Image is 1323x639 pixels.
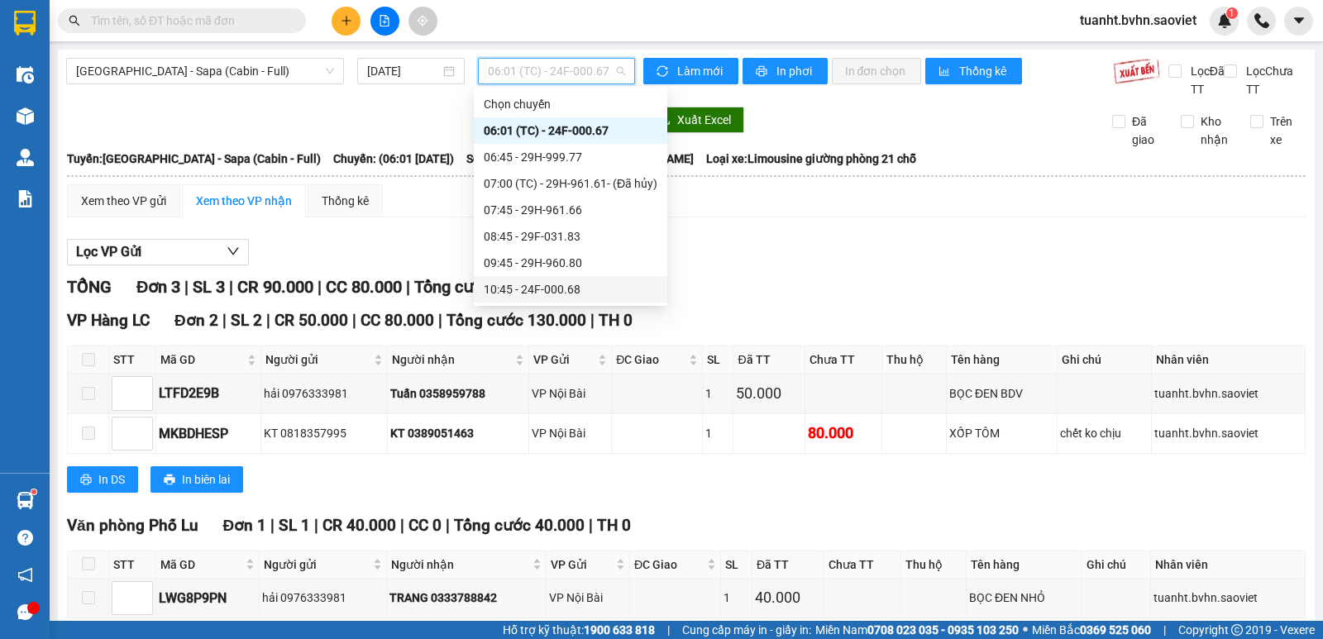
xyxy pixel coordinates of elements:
div: 07:00 (TC) - 29H-961.61 - (Đã hủy) [484,174,657,193]
span: printer [80,474,92,487]
span: | [314,516,318,535]
div: KT 0389051463 [390,424,526,442]
button: printerIn biên lai [150,466,243,493]
span: | [352,311,356,330]
span: Đơn 3 [136,277,180,297]
span: CR 40.000 [322,516,396,535]
span: tuanht.bvhn.saoviet [1067,10,1210,31]
div: 06:01 (TC) - 24F-000.67 [484,122,657,140]
span: CC 80.000 [361,311,434,330]
span: sync [657,65,671,79]
div: tuanht.bvhn.saoviet [1153,589,1302,607]
span: ĐC Giao [634,556,704,574]
span: 06:01 (TC) - 24F-000.67 [488,59,624,83]
div: XỐP TÔM [949,424,1055,442]
th: SL [703,346,734,374]
span: | [438,311,442,330]
span: question-circle [17,530,33,546]
div: tuanht.bvhn.saoviet [1154,424,1302,442]
span: CC 0 [408,516,442,535]
sup: 1 [31,489,36,494]
span: message [17,604,33,620]
span: CR 50.000 [275,311,348,330]
div: TRANG 0333788842 [389,589,543,607]
th: Chưa TT [824,551,901,579]
span: | [406,277,410,297]
th: Tên hàng [967,551,1082,579]
img: warehouse-icon [17,66,34,83]
div: 1 [705,424,731,442]
span: Mã GD [160,556,242,574]
span: 1 [1229,7,1235,19]
span: Tổng cước 170.000 [414,277,556,297]
span: Lọc Đã TT [1184,62,1227,98]
span: | [318,277,322,297]
img: warehouse-icon [17,107,34,125]
div: 1 [705,384,731,403]
span: | [229,277,233,297]
span: | [446,516,450,535]
span: Lọc Chưa TT [1239,62,1306,98]
span: Xuất Excel [677,111,731,129]
span: SL 1 [279,516,310,535]
th: Nhân viên [1151,551,1306,579]
span: Mã GD [160,350,244,369]
th: Đã TT [752,551,824,579]
div: 1 [724,589,749,607]
span: Miền Bắc [1032,621,1151,639]
img: 9k= [1113,58,1160,84]
span: Đơn 2 [174,311,218,330]
button: printerIn DS [67,466,138,493]
span: Số xe: 24F-000.67 [466,150,558,168]
th: Thu hộ [901,551,967,579]
div: LTFD2E9B [159,383,258,403]
button: downloadXuất Excel [646,107,744,133]
th: Chưa TT [805,346,881,374]
strong: 0369 525 060 [1080,623,1151,637]
div: 07:45 - 29H-961.66 [484,201,657,219]
span: printer [756,65,770,79]
img: phone-icon [1254,13,1269,28]
span: caret-down [1292,13,1306,28]
button: bar-chartThống kê [925,58,1022,84]
span: copyright [1231,624,1243,636]
div: LWG8P9PN [159,588,256,608]
span: Thống kê [959,62,1009,80]
td: MKBDHESP [156,414,261,454]
th: STT [109,551,156,579]
button: plus [332,7,361,36]
span: ⚪️ [1023,627,1028,633]
span: Văn phòng Phố Lu [67,516,198,535]
button: syncLàm mới [643,58,738,84]
span: | [184,277,189,297]
img: solution-icon [17,190,34,207]
span: | [590,311,595,330]
div: 09:45 - 29H-960.80 [484,254,657,272]
div: MKBDHESP [159,423,258,444]
span: file-add [379,15,390,26]
span: Loại xe: Limousine giường phòng 21 chỗ [706,150,916,168]
span: ĐC Giao [616,350,685,369]
div: 06:45 - 29H-999.77 [484,148,657,166]
th: Thu hộ [882,346,947,374]
b: Tuyến: [GEOGRAPHIC_DATA] - Sapa (Cabin - Full) [67,152,321,165]
span: | [589,516,593,535]
th: Nhân viên [1152,346,1306,374]
span: Người nhận [391,556,529,574]
div: BỌC ĐEN BDV [949,384,1055,403]
th: SL [721,551,752,579]
span: TH 0 [599,311,633,330]
span: | [270,516,275,535]
td: VP Nội Bài [529,414,613,454]
span: aim [417,15,428,26]
span: Tổng cước 40.000 [454,516,585,535]
img: warehouse-icon [17,492,34,509]
span: bar-chart [939,65,953,79]
span: Hỗ trợ kỹ thuật: [503,621,655,639]
div: Chọn chuyến [484,95,657,113]
span: In DS [98,470,125,489]
div: Chọn chuyến [474,91,667,117]
span: down [227,245,240,258]
span: VP Gửi [551,556,613,574]
div: 08:45 - 29F-031.83 [484,227,657,246]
